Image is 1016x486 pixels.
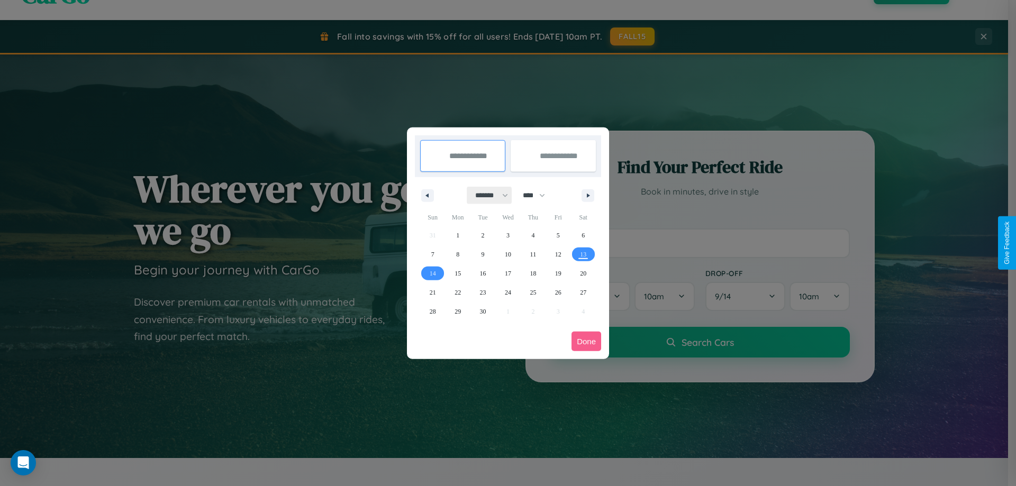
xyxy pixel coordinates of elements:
span: 10 [505,245,511,264]
span: 9 [482,245,485,264]
div: Open Intercom Messenger [11,450,36,475]
span: 28 [430,302,436,321]
span: Sun [420,209,445,226]
span: 25 [530,283,536,302]
button: 8 [445,245,470,264]
button: 19 [546,264,570,283]
span: 29 [455,302,461,321]
span: 3 [506,226,510,245]
span: Thu [521,209,546,226]
span: 27 [580,283,586,302]
button: 26 [546,283,570,302]
span: 26 [555,283,561,302]
span: Wed [495,209,520,226]
span: 17 [505,264,511,283]
button: 14 [420,264,445,283]
span: 24 [505,283,511,302]
button: Done [571,332,601,351]
div: Give Feedback [1003,222,1011,264]
span: 8 [456,245,459,264]
button: 25 [521,283,546,302]
button: 24 [495,283,520,302]
span: 7 [431,245,434,264]
button: 17 [495,264,520,283]
button: 21 [420,283,445,302]
button: 1 [445,226,470,245]
span: 14 [430,264,436,283]
button: 7 [420,245,445,264]
span: 15 [455,264,461,283]
button: 11 [521,245,546,264]
span: 19 [555,264,561,283]
span: 12 [555,245,561,264]
span: Tue [470,209,495,226]
button: 3 [495,226,520,245]
span: Fri [546,209,570,226]
button: 22 [445,283,470,302]
button: 5 [546,226,570,245]
button: 9 [470,245,495,264]
span: 20 [580,264,586,283]
span: 30 [480,302,486,321]
span: 5 [557,226,560,245]
button: 29 [445,302,470,321]
span: 23 [480,283,486,302]
button: 10 [495,245,520,264]
span: Sat [571,209,596,226]
button: 27 [571,283,596,302]
span: 2 [482,226,485,245]
span: 13 [580,245,586,264]
button: 23 [470,283,495,302]
button: 20 [571,264,596,283]
span: 1 [456,226,459,245]
span: Mon [445,209,470,226]
span: 21 [430,283,436,302]
button: 13 [571,245,596,264]
button: 28 [420,302,445,321]
span: 4 [531,226,534,245]
span: 16 [480,264,486,283]
button: 12 [546,245,570,264]
button: 16 [470,264,495,283]
span: 18 [530,264,536,283]
span: 11 [530,245,537,264]
button: 30 [470,302,495,321]
span: 22 [455,283,461,302]
button: 4 [521,226,546,245]
span: 6 [582,226,585,245]
button: 15 [445,264,470,283]
button: 18 [521,264,546,283]
button: 6 [571,226,596,245]
button: 2 [470,226,495,245]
